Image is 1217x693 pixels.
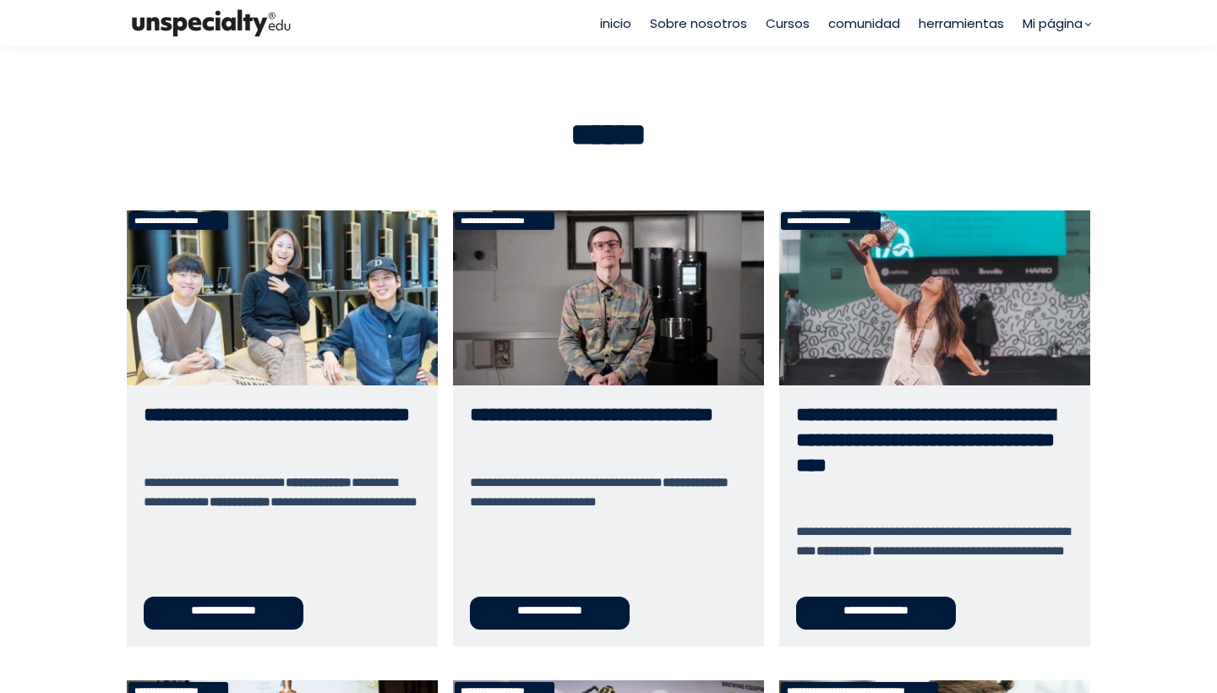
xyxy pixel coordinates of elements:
a: comunidad [828,14,900,33]
img: bc390a18feecddb333977e298b3a00a1.png [127,6,296,41]
a: Mi página [1023,14,1090,33]
a: Cursos [766,14,810,33]
a: herramientas [919,14,1004,33]
a: Sobre nosotros [650,14,747,33]
a: inicio [600,14,631,33]
span: Mi página [1023,14,1083,33]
